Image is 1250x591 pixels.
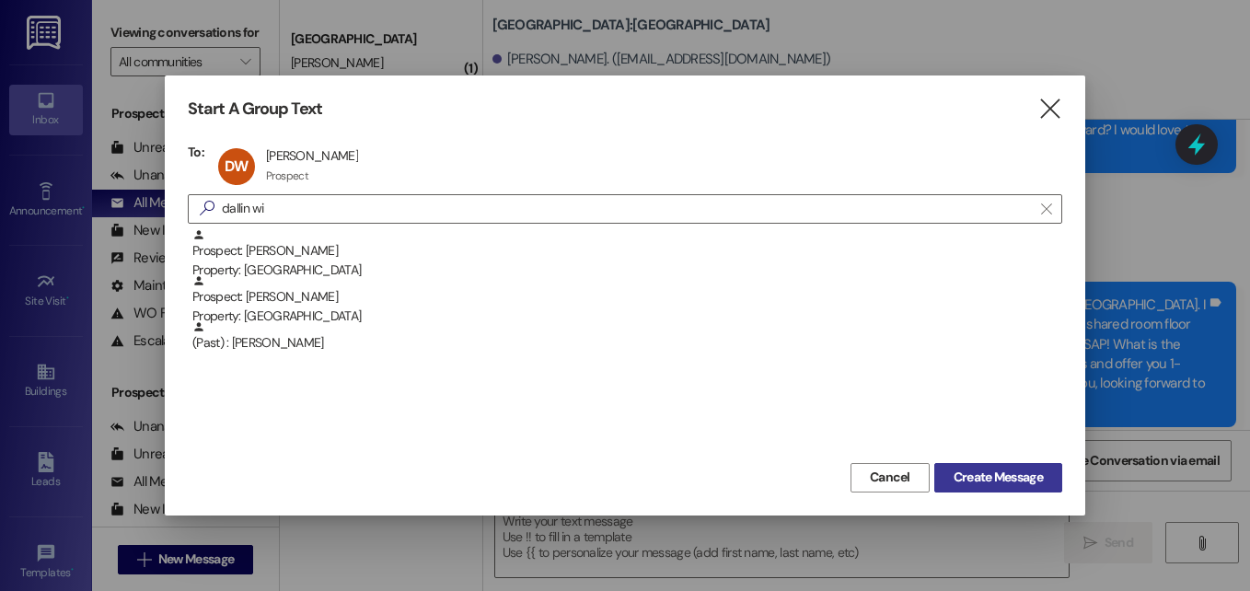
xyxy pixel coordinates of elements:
[1032,195,1061,223] button: Clear text
[266,168,308,183] div: Prospect
[934,463,1062,492] button: Create Message
[954,468,1043,487] span: Create Message
[192,199,222,218] i: 
[188,98,322,120] h3: Start A Group Text
[225,156,248,176] span: DW
[188,320,1062,366] div: (Past) : [PERSON_NAME]
[1041,202,1051,216] i: 
[266,147,358,164] div: [PERSON_NAME]
[870,468,910,487] span: Cancel
[192,307,1062,326] div: Property: [GEOGRAPHIC_DATA]
[851,463,930,492] button: Cancel
[192,320,1062,353] div: (Past) : [PERSON_NAME]
[192,274,1062,327] div: Prospect: [PERSON_NAME]
[192,228,1062,281] div: Prospect: [PERSON_NAME]
[188,274,1062,320] div: Prospect: [PERSON_NAME]Property: [GEOGRAPHIC_DATA]
[192,261,1062,280] div: Property: [GEOGRAPHIC_DATA]
[1037,99,1062,119] i: 
[188,228,1062,274] div: Prospect: [PERSON_NAME]Property: [GEOGRAPHIC_DATA]
[222,196,1032,222] input: Search for any contact or apartment
[188,144,204,160] h3: To:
